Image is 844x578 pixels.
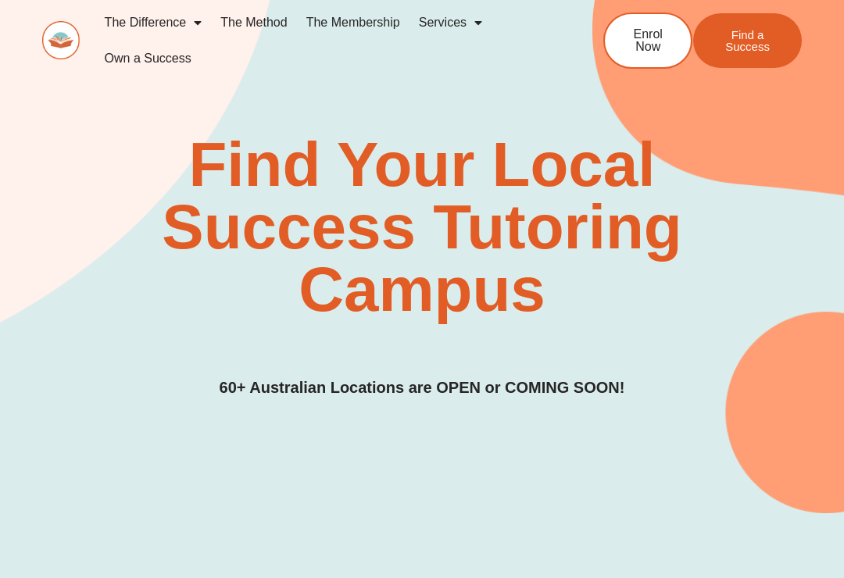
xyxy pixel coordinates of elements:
[95,5,560,77] nav: Menu
[297,5,409,41] a: The Membership
[603,12,692,69] a: Enrol Now
[409,5,492,41] a: Services
[693,13,802,68] a: Find a Success
[122,134,722,321] h2: Find Your Local Success Tutoring Campus
[211,5,296,41] a: The Method
[717,29,778,52] span: Find a Success
[95,5,212,41] a: The Difference
[220,376,625,400] h3: 60+ Australian Locations are OPEN or COMING SOON!
[628,28,667,53] span: Enrol Now
[95,41,201,77] a: Own a Success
